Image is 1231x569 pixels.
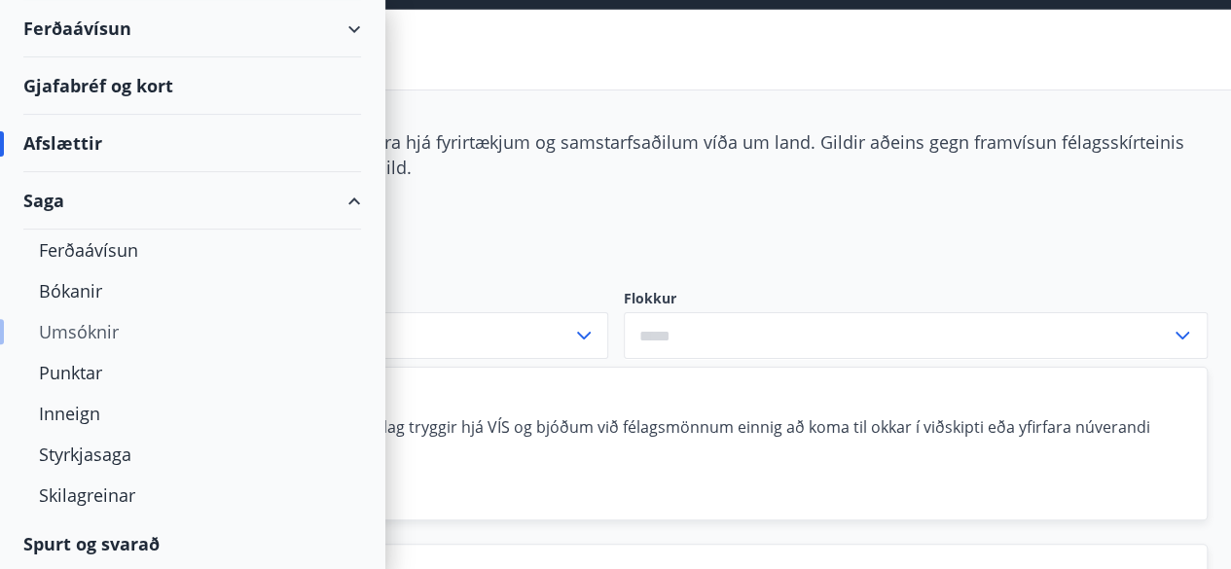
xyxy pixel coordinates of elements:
[39,475,345,516] div: Skilagreinar
[39,434,345,475] div: Styrkjasaga
[176,416,1160,459] span: [PERSON_NAME] verkalýðsfélag tryggir hjá VÍS og bjóðum við félagsmönnum einnig að koma til okkar ...
[39,230,345,270] div: Ferðaávísun
[23,115,361,172] div: Afslættir
[39,393,345,434] div: Inneign
[39,311,345,352] div: Umsóknir
[624,289,1209,308] label: Flokkur
[39,270,345,311] div: Bókanir
[23,57,361,115] div: Gjafabréf og kort
[23,172,361,230] div: Saga
[39,352,345,393] div: Punktar
[176,383,1160,409] span: VÍS tryggingar
[23,130,1184,179] span: Félagsmenn njóta veglegra tilboða og sérkjara hjá fyrirtækjum og samstarfsaðilum víða um land. Gi...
